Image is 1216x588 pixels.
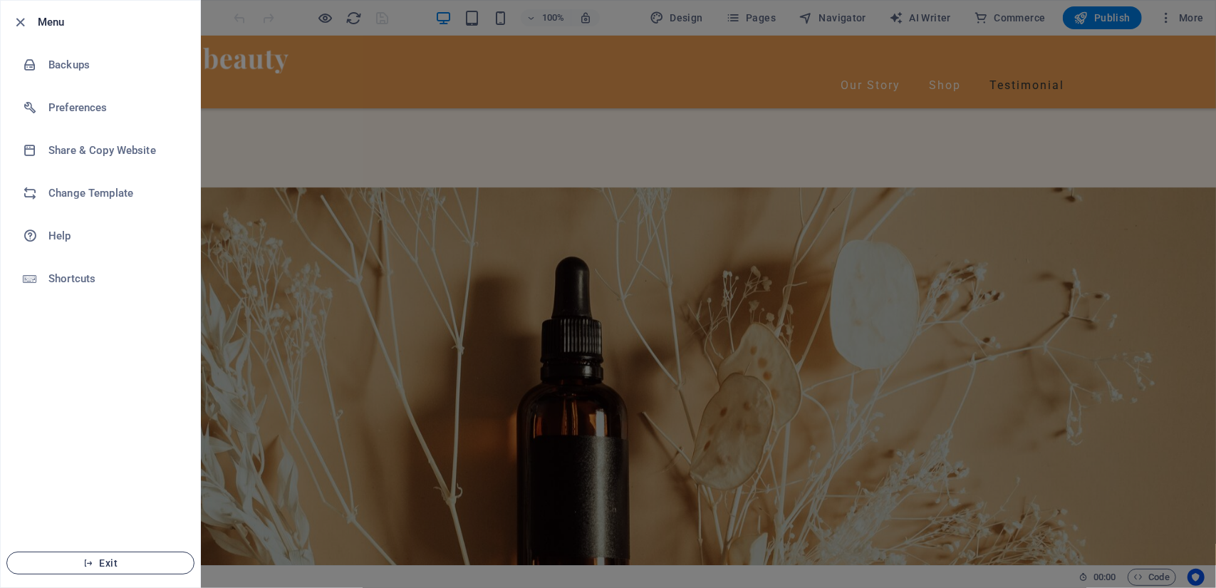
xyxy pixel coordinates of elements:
h6: Help [48,227,180,244]
h6: Menu [38,14,189,31]
a: Help [1,215,200,257]
h6: Backups [48,56,180,73]
h6: Share & Copy Website [48,142,180,159]
h6: Preferences [48,99,180,116]
h6: Shortcuts [48,270,180,287]
h6: Change Template [48,185,180,202]
button: Exit [6,552,194,574]
span: Exit [19,557,182,569]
